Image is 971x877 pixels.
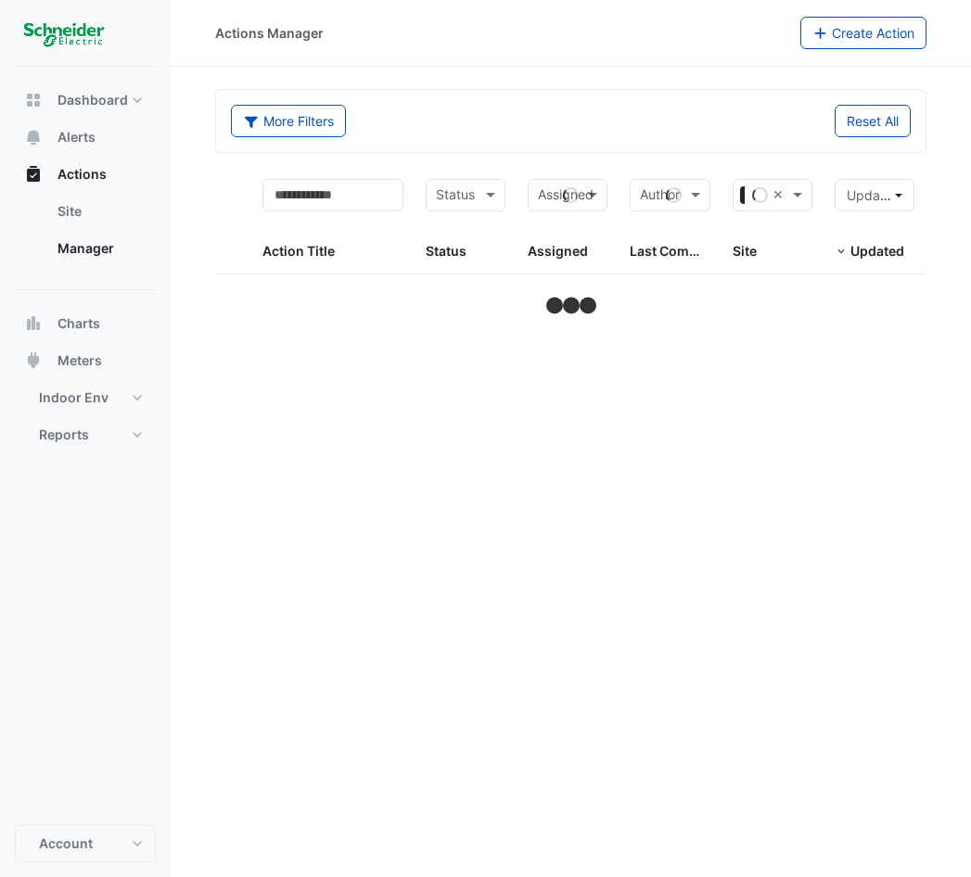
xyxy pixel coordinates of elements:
[637,184,680,210] div: Author
[535,184,594,210] div: Assigned
[773,184,788,206] span: Clear
[57,91,128,109] span: Dashboard
[39,834,93,853] span: Account
[24,128,43,146] app-icon: Alerts
[630,243,737,259] span: Last Commented
[57,165,107,184] span: Actions
[15,305,156,342] button: Charts
[22,15,106,52] img: Company Logo
[215,23,324,43] div: Actions Manager
[847,187,901,203] span: Updated
[15,379,156,416] button: Indoor Env
[43,230,156,267] a: Manager
[231,105,346,137] button: More Filters
[262,243,335,259] span: Action Title
[15,119,156,156] button: Alerts
[24,91,43,109] app-icon: Dashboard
[15,156,156,193] button: Actions
[39,426,89,444] span: Reports
[43,193,156,230] a: Site
[24,314,43,333] app-icon: Charts
[24,351,43,370] app-icon: Meters
[24,165,43,184] app-icon: Actions
[15,82,156,119] button: Dashboard
[426,243,466,259] span: Status
[528,243,588,259] span: Assigned
[57,314,100,333] span: Charts
[835,179,914,211] button: Updated
[850,243,904,259] span: Updated
[57,128,96,146] span: Alerts
[57,351,102,370] span: Meters
[835,105,911,137] button: Reset All
[39,388,109,407] span: Indoor Env
[15,193,156,274] div: Actions
[15,342,156,379] button: Meters
[15,416,156,453] button: Reports
[800,17,927,49] button: Create Action
[733,243,757,259] span: Site
[15,825,156,862] button: Account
